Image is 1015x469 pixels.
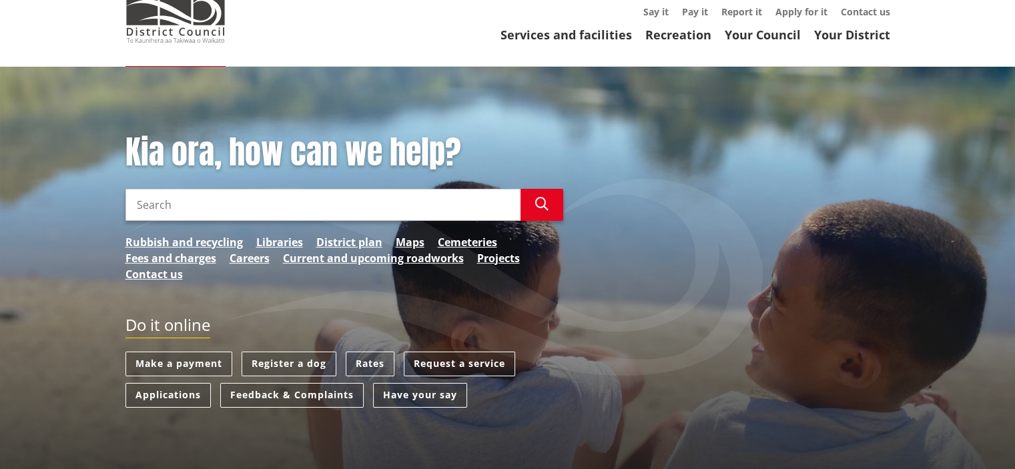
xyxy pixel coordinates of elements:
a: Your District [814,27,890,43]
a: Apply for it [775,5,827,18]
a: Rubbish and recycling [125,234,243,250]
a: Services and facilities [500,27,632,43]
input: Search input [125,189,521,221]
a: Rates [346,352,394,376]
a: Request a service [404,352,515,376]
a: Your Council [725,27,801,43]
a: Libraries [256,234,303,250]
h1: Kia ora, how can we help? [125,133,563,172]
h2: Do it online [125,316,210,339]
a: Feedback & Complaints [220,383,364,408]
a: Register a dog [242,352,336,376]
a: Contact us [841,5,890,18]
a: Cemeteries [438,234,497,250]
a: Fees and charges [125,250,216,266]
a: Make a payment [125,352,232,376]
a: Have your say [373,383,467,408]
a: Projects [477,250,520,266]
iframe: Messenger Launcher [954,413,1002,461]
a: Pay it [682,5,708,18]
a: District plan [316,234,382,250]
a: Contact us [125,266,183,282]
a: Report it [721,5,762,18]
a: Applications [125,383,211,408]
a: Current and upcoming roadworks [283,250,464,266]
a: Maps [396,234,424,250]
a: Careers [230,250,270,266]
a: Recreation [645,27,711,43]
a: Say it [643,5,669,18]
